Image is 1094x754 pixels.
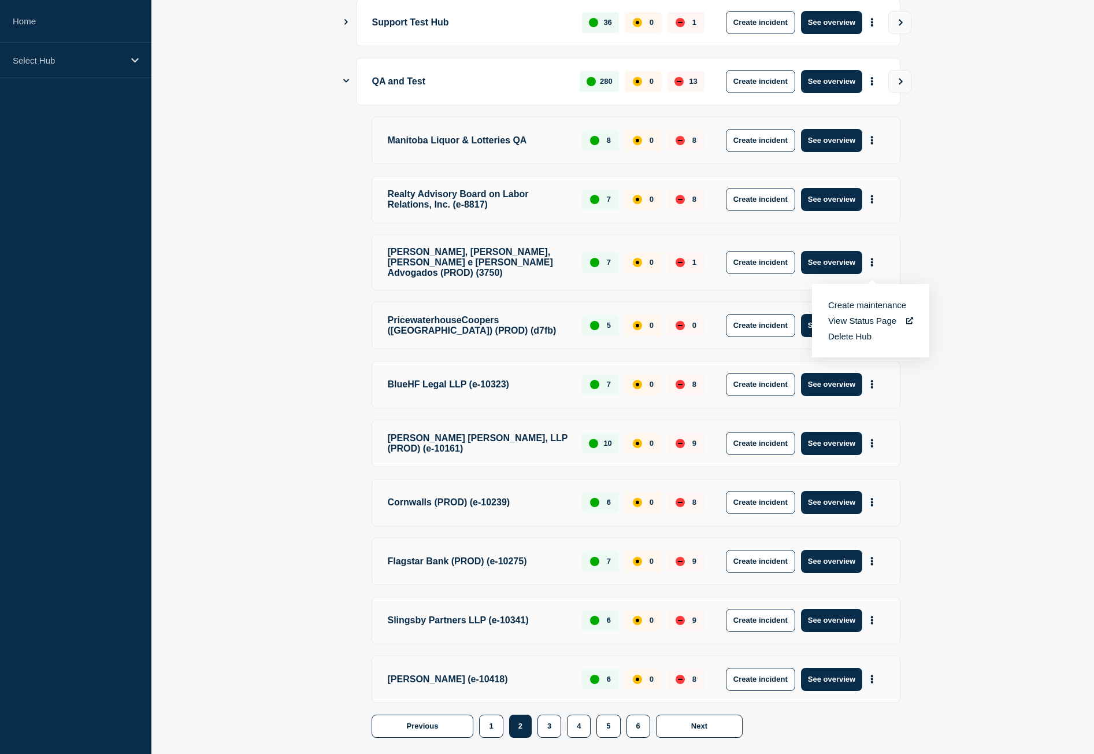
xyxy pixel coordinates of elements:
[676,258,685,267] div: down
[676,18,685,27] div: down
[801,491,862,514] button: See overview
[650,498,654,507] p: 0
[650,195,654,204] p: 0
[865,374,880,395] button: More actions
[865,130,880,151] button: More actions
[865,609,880,631] button: More actions
[650,77,654,86] p: 0
[676,195,685,204] div: down
[726,373,795,396] button: Create incident
[692,616,696,624] p: 9
[633,195,642,204] div: affected
[607,195,611,204] p: 7
[801,70,862,93] button: See overview
[388,314,569,337] p: PricewaterhouseCoopers ([GEOGRAPHIC_DATA]) (PROD) (d7fb)
[726,188,795,211] button: Create incident
[888,70,911,93] button: View
[801,373,862,396] button: See overview
[865,550,880,572] button: More actions
[801,314,862,337] button: See overview
[479,715,503,738] button: 1
[650,258,654,267] p: 0
[633,675,642,684] div: affected
[633,136,642,145] div: affected
[726,314,795,337] button: Create incident
[633,18,642,27] div: affected
[726,129,795,152] button: Create incident
[801,432,862,455] button: See overview
[587,77,596,86] div: up
[596,715,620,738] button: 5
[600,77,613,86] p: 280
[607,557,611,565] p: 7
[567,715,591,738] button: 4
[801,129,862,152] button: See overview
[676,439,685,448] div: down
[343,18,349,27] button: Show Connected Hubs
[343,77,349,86] button: Show Connected Hubs
[801,11,862,34] button: See overview
[388,247,569,278] p: [PERSON_NAME], [PERSON_NAME], [PERSON_NAME] e [PERSON_NAME] Advogados (PROD) (3750)
[865,12,880,33] button: More actions
[692,439,696,448] p: 9
[692,557,696,565] p: 9
[650,380,654,389] p: 0
[726,70,795,93] button: Create incident
[388,668,569,691] p: [PERSON_NAME] (e-10418)
[590,258,599,267] div: up
[633,77,642,86] div: affected
[590,136,599,145] div: up
[676,321,685,330] div: down
[828,300,906,310] button: Create maintenance
[13,56,124,65] p: Select Hub
[607,258,611,267] p: 7
[633,439,642,448] div: affected
[590,321,599,330] div: up
[590,557,599,566] div: up
[650,439,654,448] p: 0
[692,380,696,389] p: 8
[692,321,696,330] p: 0
[828,316,913,326] a: View Status Page
[650,321,654,330] p: 0
[509,715,532,738] button: 2
[801,609,862,632] button: See overview
[633,498,642,507] div: affected
[676,557,685,566] div: down
[388,188,569,211] p: Realty Advisory Board on Labor Relations, Inc. (e-8817)
[650,616,654,624] p: 0
[726,11,795,34] button: Create incident
[633,258,642,267] div: affected
[692,498,696,507] p: 8
[888,11,911,34] button: View
[388,373,569,396] p: BlueHF Legal LLP (e-10323)
[801,188,862,211] button: See overview
[633,557,642,566] div: affected
[692,675,696,683] p: 8
[676,498,685,507] div: down
[537,715,561,738] button: 3
[865,252,880,273] button: More actions
[603,18,611,27] p: 36
[676,616,685,625] div: down
[656,715,743,738] button: Next
[607,675,611,683] p: 6
[726,668,795,691] button: Create incident
[633,321,642,330] div: affected
[590,675,599,684] div: up
[633,616,642,625] div: affected
[650,18,654,27] p: 0
[607,136,611,145] p: 8
[726,491,795,514] button: Create incident
[626,715,650,738] button: 6
[865,491,880,513] button: More actions
[676,675,685,684] div: down
[388,550,569,573] p: Flagstar Bank (PROD) (e-10275)
[607,380,611,389] p: 7
[388,432,569,455] p: [PERSON_NAME] [PERSON_NAME], LLP (PROD) (e-10161)
[692,195,696,204] p: 8
[865,433,880,454] button: More actions
[865,71,880,92] button: More actions
[372,70,567,93] p: QA and Test
[726,432,795,455] button: Create incident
